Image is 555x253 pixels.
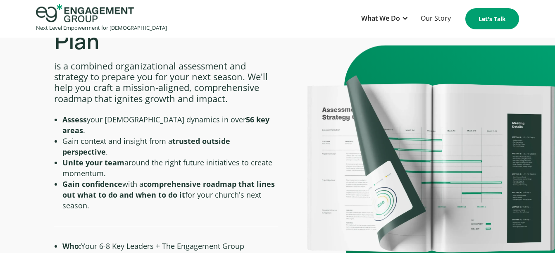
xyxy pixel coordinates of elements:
li: around the right future initiatives to create momentum. [62,157,278,179]
div: Next Level Empowerment for [DEMOGRAPHIC_DATA] [36,22,167,33]
strong: Gain confidence [62,179,122,189]
a: Our Story [417,9,455,29]
li: your [DEMOGRAPHIC_DATA] dynamics in over . [62,114,278,136]
strong: Assess [62,115,87,124]
div: What We Do [357,9,412,29]
a: home [36,4,167,33]
img: Engagement Group Logo Icon [36,4,134,22]
p: is a combined organizational assessment and strategy to prepare you for your next season. We'll h... [54,60,278,104]
strong: Who: [62,241,81,251]
strong: Unite your team [62,158,124,167]
span: Organization [169,33,210,43]
li: Gain context and insight from a . [62,136,278,157]
strong: comprehensive roadmap that lines out what to do and when to do it [62,179,275,200]
strong: 56 key areas [62,115,269,135]
a: Let's Talk [465,8,519,29]
strong: trusted outside perspective [62,136,230,157]
img: A printed document showcasing a plan that covers a full 360 degree assessment in 56 key areas of ... [307,74,555,253]
span: Phone number [169,67,216,76]
div: What We Do [361,13,400,24]
li: with a for your church's next season. ‍ [62,179,278,222]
